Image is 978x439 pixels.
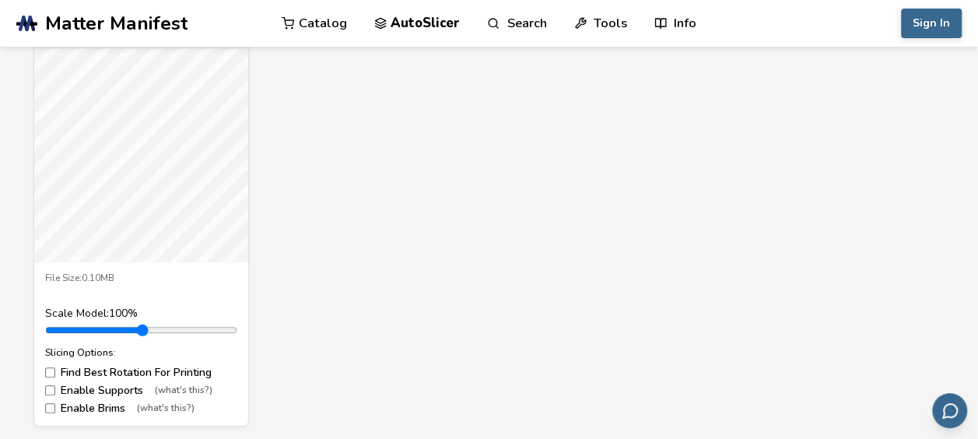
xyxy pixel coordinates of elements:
[45,385,55,395] input: Enable Supports(what's this?)
[45,307,237,320] div: Scale Model: 100 %
[45,403,55,413] input: Enable Brims(what's this?)
[137,403,195,414] span: (what's this?)
[45,347,237,358] div: Slicing Options:
[45,273,237,284] div: File Size: 0.10MB
[932,393,967,428] button: Send feedback via email
[45,367,55,378] input: Find Best Rotation For Printing
[45,12,188,34] span: Matter Manifest
[45,385,237,397] label: Enable Supports
[155,385,212,396] span: (what's this?)
[45,402,237,415] label: Enable Brims
[45,367,237,379] label: Find Best Rotation For Printing
[901,9,962,38] button: Sign In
